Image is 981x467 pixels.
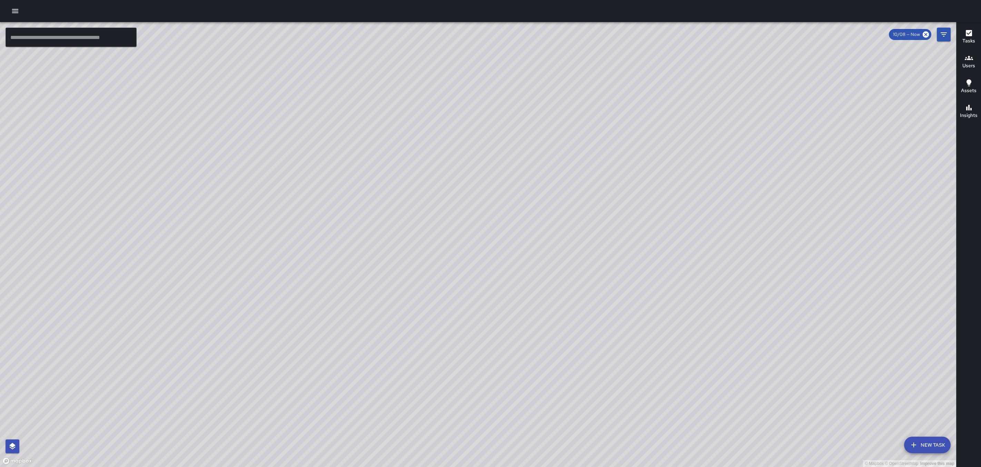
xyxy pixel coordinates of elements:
[889,29,931,40] div: 10/08 — Now
[962,37,975,45] h6: Tasks
[957,74,981,99] button: Assets
[937,28,951,41] button: Filters
[960,112,978,119] h6: Insights
[957,50,981,74] button: Users
[889,31,924,38] span: 10/08 — Now
[962,62,975,70] h6: Users
[961,87,977,95] h6: Assets
[957,25,981,50] button: Tasks
[957,99,981,124] button: Insights
[904,437,951,453] button: New Task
